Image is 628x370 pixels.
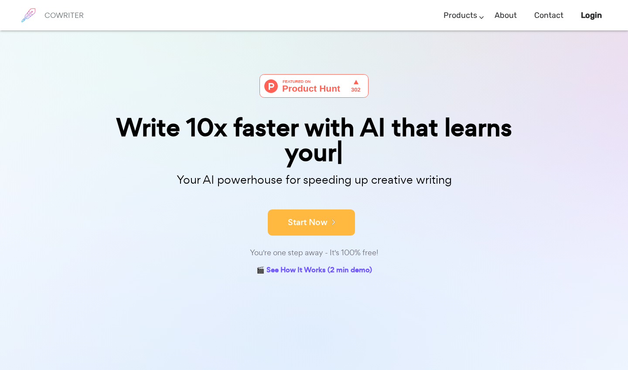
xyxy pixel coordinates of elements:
p: Your AI powerhouse for speeding up creative writing [96,171,532,189]
a: 🎬 See How It Works (2 min demo) [256,264,372,277]
div: You're one step away - It's 100% free! [96,247,532,259]
b: Login [581,10,602,20]
a: Login [581,3,602,28]
img: Cowriter - Your AI buddy for speeding up creative writing | Product Hunt [259,74,369,98]
h6: COWRITER [44,11,84,19]
img: brand logo [17,4,39,26]
a: About [495,3,517,28]
a: Contact [534,3,563,28]
button: Start Now [268,209,355,236]
a: Products [444,3,477,28]
div: Write 10x faster with AI that learns your [96,115,532,165]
